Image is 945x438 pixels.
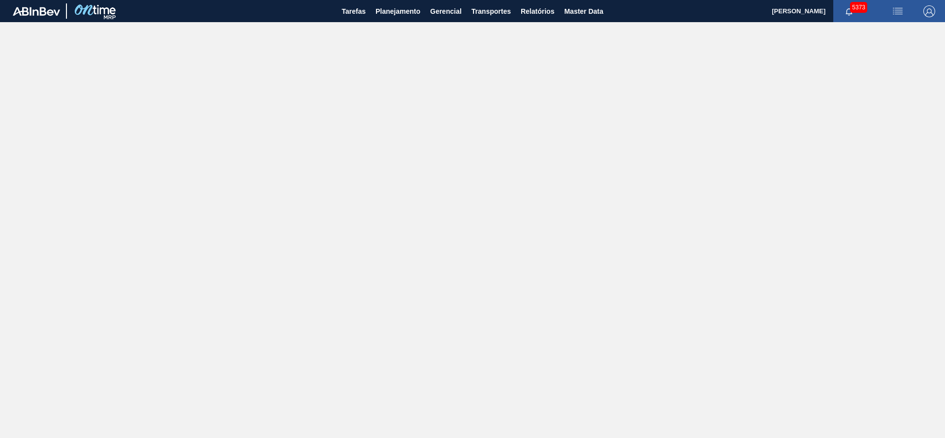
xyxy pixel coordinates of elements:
span: Master Data [564,5,603,17]
span: Gerencial [430,5,462,17]
img: userActions [892,5,904,17]
span: 5373 [850,2,867,13]
img: TNhmsLtSVTkK8tSr43FrP2fwEKptu5GPRR3wAAAABJRU5ErkJggg== [13,7,60,16]
img: Logout [923,5,935,17]
span: Relatórios [521,5,554,17]
span: Tarefas [342,5,366,17]
button: Notificações [833,4,865,18]
span: Transportes [472,5,511,17]
span: Planejamento [376,5,420,17]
